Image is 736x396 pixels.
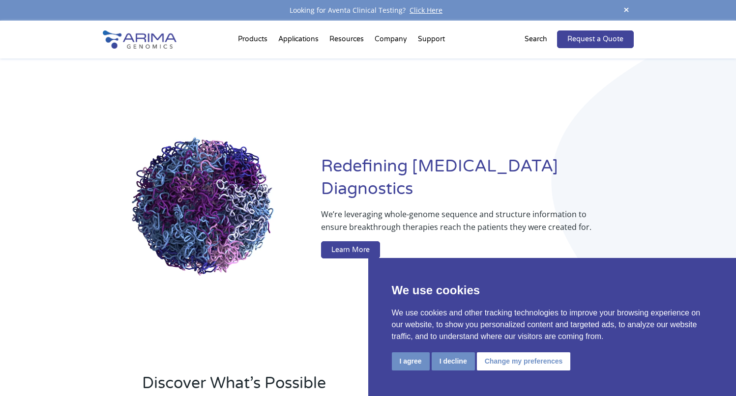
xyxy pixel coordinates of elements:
[103,4,634,17] div: Looking for Aventa Clinical Testing?
[321,155,633,208] h1: Redefining [MEDICAL_DATA] Diagnostics
[392,282,713,299] p: We use cookies
[687,349,736,396] iframe: Chat Widget
[321,208,594,241] p: We’re leveraging whole-genome sequence and structure information to ensure breakthrough therapies...
[525,33,547,46] p: Search
[392,352,430,370] button: I agree
[321,241,380,259] a: Learn More
[432,352,475,370] button: I decline
[406,5,446,15] a: Click Here
[557,30,634,48] a: Request a Quote
[103,30,177,49] img: Arima-Genomics-logo
[392,307,713,342] p: We use cookies and other tracking technologies to improve your browsing experience on our website...
[477,352,571,370] button: Change my preferences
